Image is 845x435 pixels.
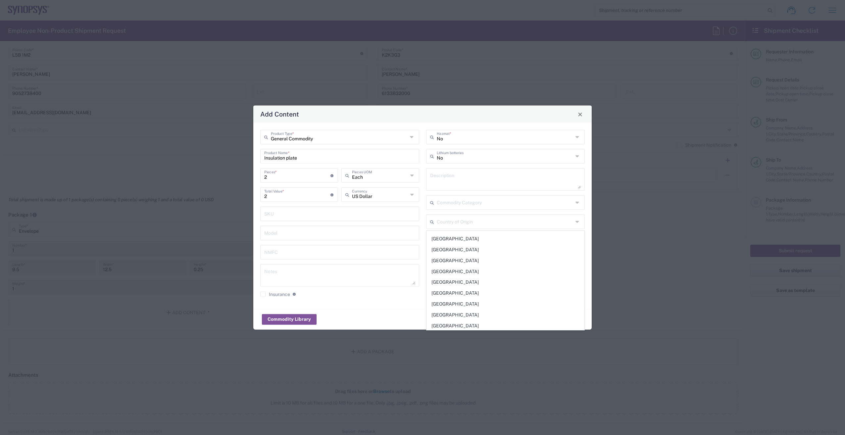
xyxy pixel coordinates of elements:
button: Close [575,110,585,119]
span: [GEOGRAPHIC_DATA] [427,288,584,298]
span: [GEOGRAPHIC_DATA] [427,321,584,331]
h4: Add Content [260,109,299,119]
span: [GEOGRAPHIC_DATA] [427,256,584,266]
span: [GEOGRAPHIC_DATA] [427,310,584,320]
span: [GEOGRAPHIC_DATA] [427,299,584,309]
span: [GEOGRAPHIC_DATA] [427,266,584,277]
label: Insurance [260,292,290,297]
span: [GEOGRAPHIC_DATA] [427,277,584,287]
button: Commodity Library [262,314,317,324]
span: [GEOGRAPHIC_DATA] [427,234,584,244]
span: [GEOGRAPHIC_DATA] [427,245,584,255]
